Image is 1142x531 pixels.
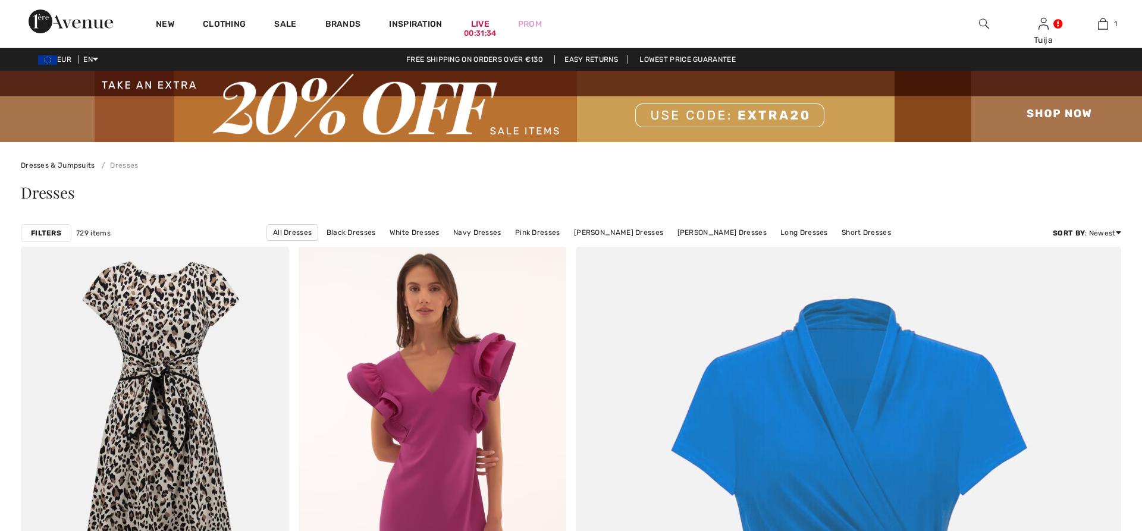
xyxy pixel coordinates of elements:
div: 00:31:34 [464,28,496,39]
div: Tuija [1014,34,1072,46]
a: Sign In [1039,18,1049,29]
span: EUR [38,55,76,64]
img: 1ère Avenue [29,10,113,33]
a: Prom [518,18,542,30]
a: [PERSON_NAME] Dresses [568,225,669,240]
strong: Filters [31,228,61,238]
a: Lowest Price Guarantee [630,55,745,64]
a: Brands [325,19,361,32]
img: My Info [1039,17,1049,31]
span: Inspiration [389,19,442,32]
a: Navy Dresses [447,225,507,240]
img: My Bag [1098,17,1108,31]
img: Euro [38,55,57,65]
strong: Sort By [1053,229,1085,237]
a: New [156,19,174,32]
a: Dresses & Jumpsuits [21,161,95,169]
a: Black Dresses [321,225,382,240]
a: Free shipping on orders over €130 [397,55,553,64]
a: Dresses [97,161,138,169]
img: search the website [979,17,989,31]
span: 729 items [76,228,111,238]
a: Clothing [203,19,246,32]
a: White Dresses [384,225,445,240]
span: EN [83,55,98,64]
a: Easy Returns [554,55,628,64]
a: All Dresses [266,224,318,241]
a: Short Dresses [836,225,897,240]
a: 1 [1074,17,1132,31]
span: 1 [1114,18,1117,29]
span: Dresses [21,182,74,203]
a: Pink Dresses [509,225,566,240]
a: Sale [274,19,296,32]
a: Live00:31:34 [471,18,490,30]
a: Long Dresses [774,225,834,240]
a: [PERSON_NAME] Dresses [672,225,773,240]
div: : Newest [1053,228,1121,238]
